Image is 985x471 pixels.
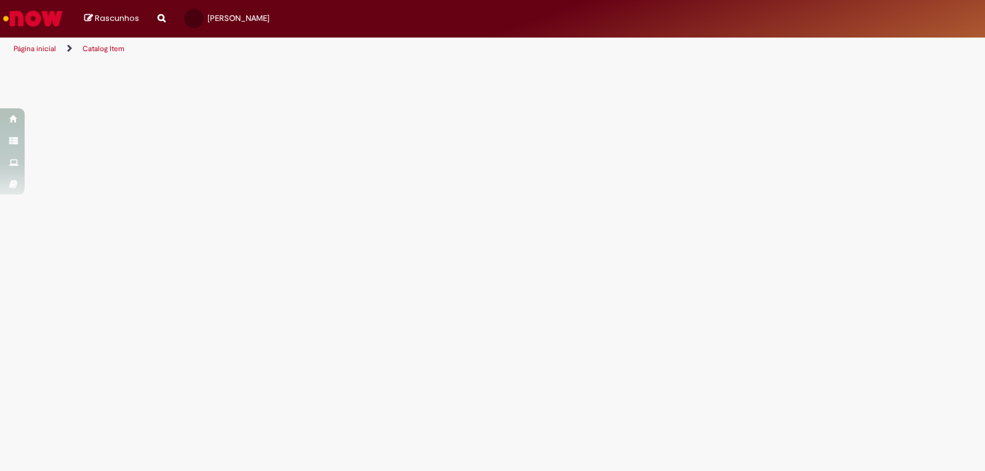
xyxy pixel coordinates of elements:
a: Catalog Item [82,44,124,54]
a: Rascunhos [84,13,139,25]
ul: Trilhas de página [9,38,648,60]
span: Rascunhos [95,12,139,24]
img: ServiceNow [1,6,65,31]
a: Página inicial [14,44,56,54]
span: [PERSON_NAME] [207,13,270,23]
